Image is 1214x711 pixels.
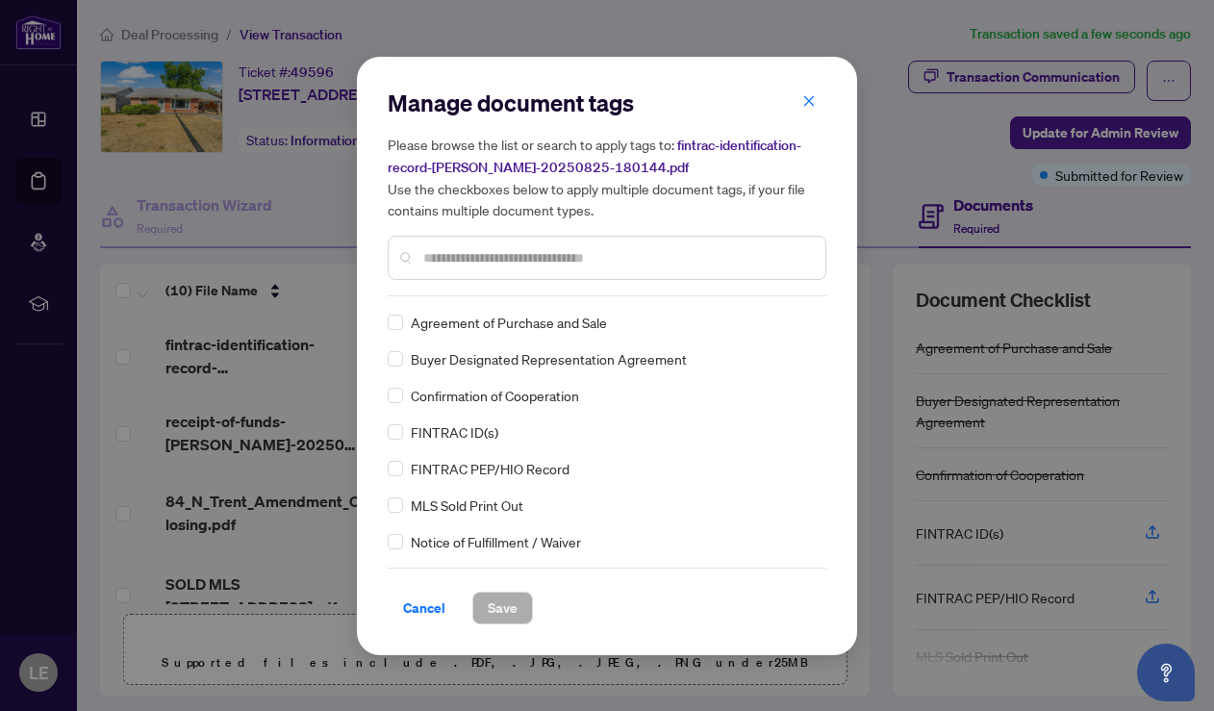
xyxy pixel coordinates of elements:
span: FINTRAC PEP/HIO Record [411,458,569,479]
span: FINTRAC ID(s) [411,421,498,443]
span: Cancel [403,593,445,623]
span: Agreement of Purchase and Sale [411,312,607,333]
span: Confirmation of Cooperation [411,385,579,406]
h2: Manage document tags [388,88,826,118]
button: Save [472,592,533,624]
h5: Please browse the list or search to apply tags to: Use the checkboxes below to apply multiple doc... [388,134,826,220]
span: close [802,94,816,108]
span: MLS Sold Print Out [411,495,523,516]
span: fintrac-identification-record-[PERSON_NAME]-20250825-180144.pdf [388,137,801,176]
span: Notice of Fulfillment / Waiver [411,531,581,552]
button: Cancel [388,592,461,624]
span: Buyer Designated Representation Agreement [411,348,687,369]
button: Open asap [1137,644,1195,701]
